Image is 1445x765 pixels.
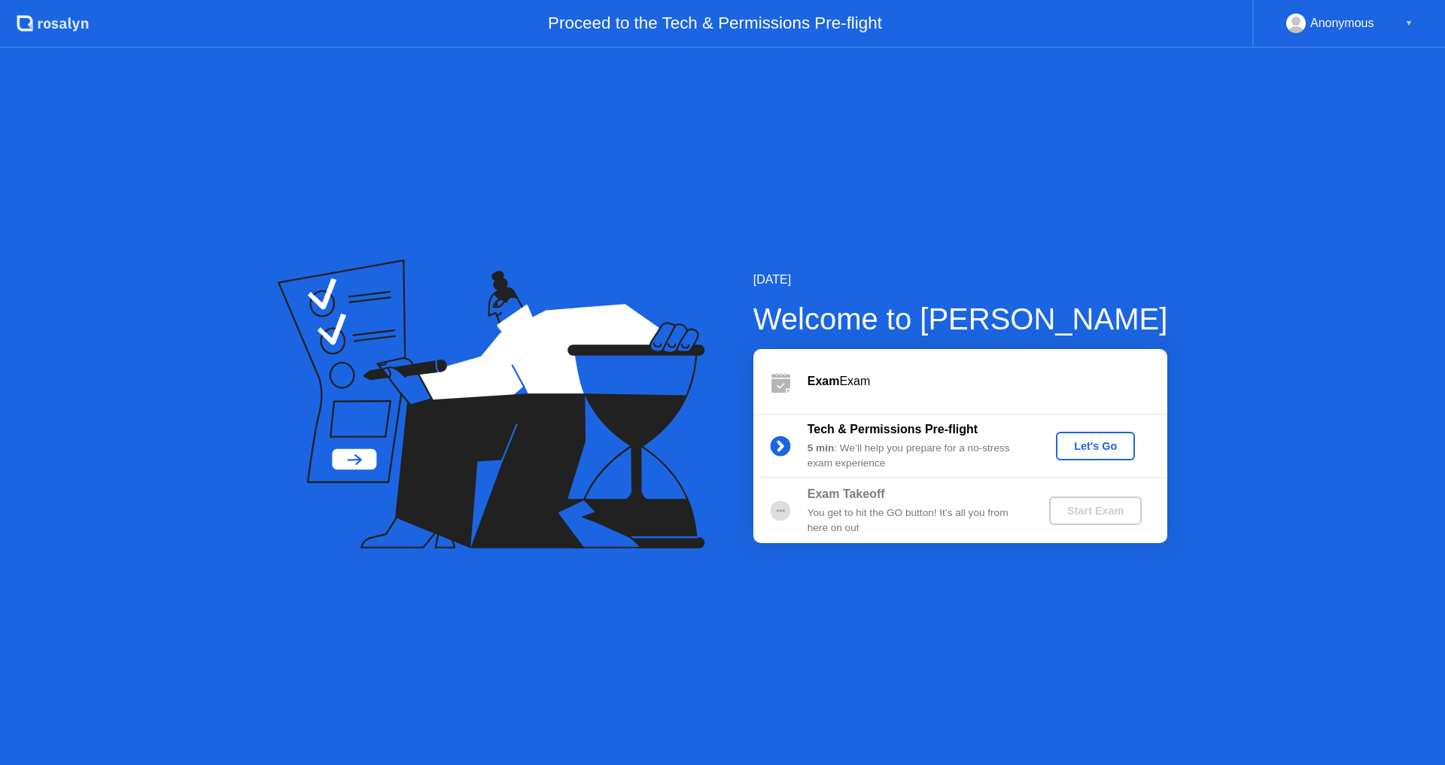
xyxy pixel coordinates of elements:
div: Exam [808,372,1167,390]
div: Let's Go [1062,440,1129,452]
div: Anonymous [1310,14,1374,33]
div: You get to hit the GO button! It’s all you from here on out [808,505,1024,536]
button: Start Exam [1049,496,1142,525]
b: 5 min [808,442,835,454]
div: Welcome to [PERSON_NAME] [753,296,1168,342]
div: ▼ [1405,14,1413,33]
b: Tech & Permissions Pre-flight [808,423,978,436]
button: Let's Go [1056,432,1135,460]
div: Start Exam [1055,505,1136,517]
b: Exam Takeoff [808,487,885,500]
div: [DATE] [753,271,1168,289]
b: Exam [808,375,840,387]
div: : We’ll help you prepare for a no-stress exam experience [808,441,1024,472]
